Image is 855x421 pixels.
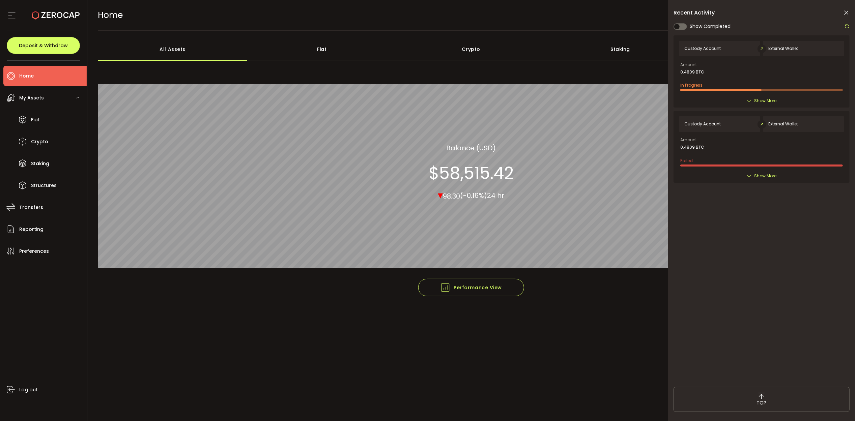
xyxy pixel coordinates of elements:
span: (-0.16%) [460,191,487,201]
span: Amount [680,138,697,142]
span: Deposit & Withdraw [19,43,68,48]
iframe: Chat Widget [821,389,855,421]
span: Custody Account [684,122,721,126]
section: Balance (USD) [446,143,496,153]
span: My Assets [19,93,44,103]
span: 24 hr [487,191,504,201]
span: Reporting [19,224,44,234]
button: Performance View [418,279,524,296]
div: All Assets [98,37,248,61]
span: Home [98,9,123,21]
div: Crypto [397,37,546,61]
span: Home [19,71,34,81]
span: 0.4809 BTC [680,70,704,74]
span: Show Completed [690,23,731,30]
span: 98.30 [443,191,460,201]
span: Show More [754,97,777,104]
span: Log out [19,385,38,395]
span: Staking [31,159,49,169]
span: Crypto [31,137,48,147]
span: Transfers [19,203,43,212]
button: Deposit & Withdraw [7,37,80,54]
span: Structures [31,181,57,190]
span: 0.4809 BTC [680,145,704,150]
span: TOP [757,399,767,407]
span: External Wallet [768,122,798,126]
span: ▾ [438,188,443,202]
span: External Wallet [768,46,798,51]
div: Staking [546,37,695,61]
span: Fiat [31,115,40,125]
div: Fiat [247,37,397,61]
span: Failed [680,158,693,163]
span: Performance View [440,282,502,293]
span: Recent Activity [674,10,715,16]
span: Preferences [19,246,49,256]
section: $58,515.42 [429,163,514,183]
span: Custody Account [684,46,721,51]
span: In Progress [680,82,703,88]
span: Show More [754,173,777,179]
span: Amount [680,63,697,67]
